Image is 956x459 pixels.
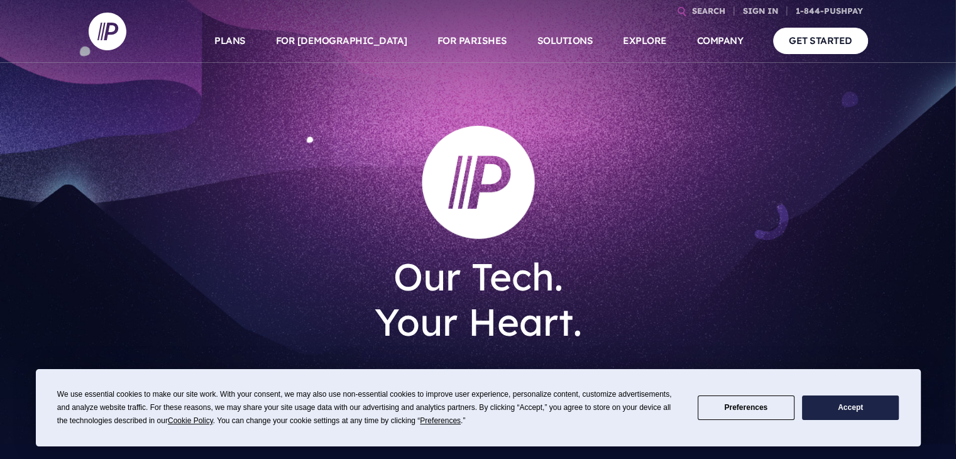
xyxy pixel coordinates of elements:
button: Accept [802,395,899,420]
a: PLANS [214,19,246,63]
a: GET STARTED [773,28,868,53]
a: EXPLORE [623,19,667,63]
a: FOR [DEMOGRAPHIC_DATA] [276,19,407,63]
a: COMPANY [697,19,744,63]
a: SOLUTIONS [537,19,593,63]
a: FOR PARISHES [437,19,507,63]
div: Cookie Consent Prompt [36,369,921,446]
button: Preferences [698,395,794,420]
span: Preferences [420,416,461,425]
h1: Our Tech. Your Heart. [294,244,663,355]
div: We use essential cookies to make our site work. With your consent, we may also use non-essential ... [57,388,683,428]
span: Cookie Policy [168,416,213,425]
